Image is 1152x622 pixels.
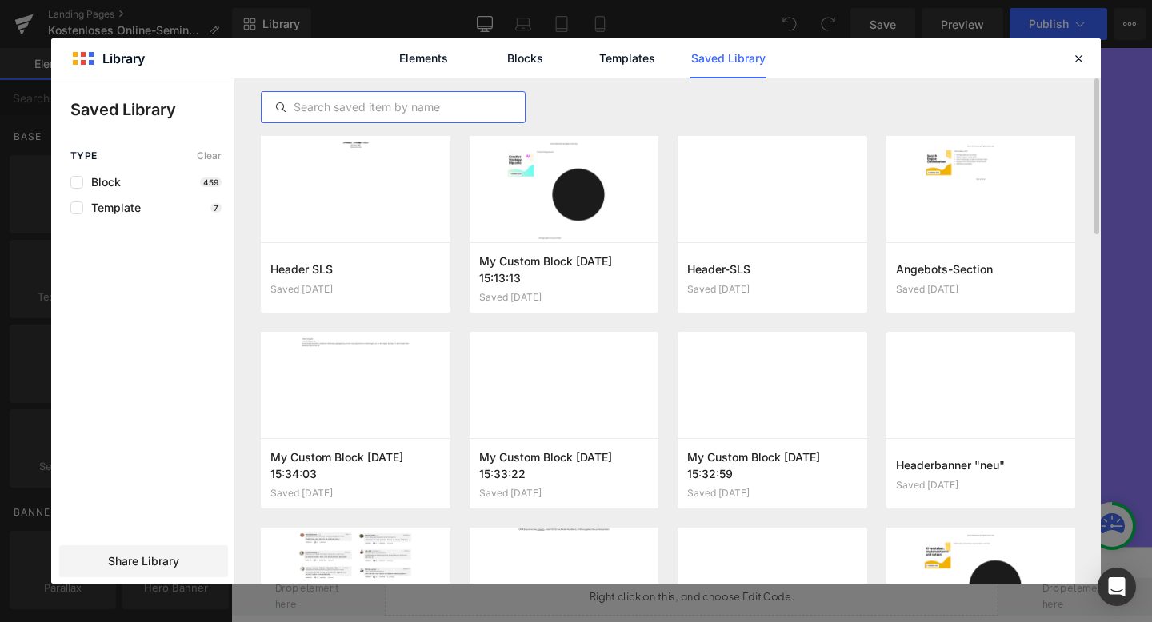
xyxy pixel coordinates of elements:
h3: My Custom Block [DATE] 15:13:13 [479,253,650,285]
h3: Header-SLS [687,261,858,277]
div: Saved [DATE] [687,284,858,295]
b: [PERSON_NAME] [430,424,538,441]
h3: Headerbanner "neu" [896,457,1066,473]
p: Seminar-Host [247,443,721,464]
h3: Header SLS [270,261,441,277]
a: Templates [589,38,665,78]
h3: My Custom Block [DATE] 15:32:59 [687,449,858,481]
span: Block [83,176,121,189]
p: 459 [200,177,222,187]
span: Type [70,150,98,161]
span: Template [83,201,141,214]
a: Saved Library [690,38,766,78]
a: Blocks [487,38,563,78]
a: Elements [386,38,462,78]
div: Saved [DATE] [270,284,441,295]
div: Saved [DATE] [479,292,650,303]
font: Wie du dein Angebot weniger vergleichbar machst – im B2B und B2C [278,193,686,210]
font: Wie du mit deinem Marketing gezielt hormonelle Reaktionen auslöst [278,90,691,107]
input: Search saved item by name [262,98,525,117]
div: Saved [DATE] [479,488,650,499]
p: Saved Library [70,98,234,122]
div: Saved [DATE] [896,284,1066,295]
h3: Angebots-Section [896,261,1066,277]
div: Um folgende Themen wird’s gehen: [247,32,721,56]
strong: [DATE] 10 Uhr [340,273,426,291]
h3: My Custom Block [DATE] 15:34:03 [270,449,441,481]
div: Saved [DATE] [270,488,441,499]
div: Saved [DATE] [687,488,858,499]
div: Neben spannenden Insights bleibt auch Zeit für individuelle Fragen. Los geht’s am . Melde dich je... [247,223,721,294]
font: So reduzierst du den „Preisschmerz“ und erhöhst die Preisakzeptanz [278,125,685,142]
div: Saved [DATE] [896,480,1066,491]
h3: My Custom Block [DATE] 15:33:22 [479,449,650,481]
span: Clear [197,150,222,161]
p: 7 [210,203,222,213]
font: Drei unterschätzte Conversion Trigger aus der Verkaufspsychologie [278,159,686,176]
span: Share Library [108,553,179,569]
div: Open Intercom Messenger [1098,568,1136,606]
